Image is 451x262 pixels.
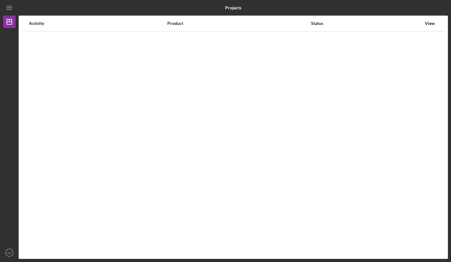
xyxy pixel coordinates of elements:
[225,5,241,10] b: Projects
[167,21,310,26] div: Product
[422,21,438,26] div: View
[29,21,167,26] div: Activity
[7,251,12,255] text: GK
[311,21,421,26] div: Status
[3,246,16,259] button: GK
